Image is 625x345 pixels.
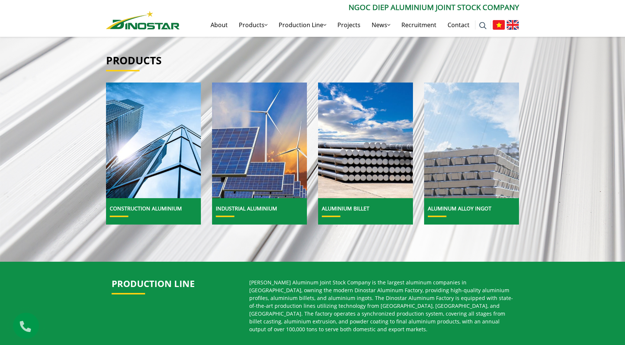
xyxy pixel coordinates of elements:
[106,82,201,198] img: Construction Aluminium
[318,83,413,199] a: Aluminium billet
[106,11,180,29] img: Nhôm Dinostar
[112,277,195,290] a: PRODUCTION LINE
[216,205,277,212] a: Industrial aluminium
[106,83,201,199] a: Construction Aluminium
[106,53,161,67] a: Products
[396,13,442,37] a: Recruitment
[180,2,519,13] p: Ngoc Diep Aluminium Joint Stock Company
[233,13,273,37] a: Products
[212,83,307,199] a: Industrial aluminium
[332,13,366,37] a: Projects
[273,13,332,37] a: Production Line
[428,205,491,212] a: Aluminum alloy ingot
[507,20,519,30] img: English
[110,205,182,212] a: Construction Aluminium
[249,278,513,333] p: [PERSON_NAME] Aluminum Joint Stock Company is the largest aluminum companies in [GEOGRAPHIC_DATA]...
[318,82,413,198] img: Aluminium billet
[212,82,307,198] img: Industrial aluminium
[205,13,233,37] a: About
[366,13,396,37] a: News
[421,78,522,203] img: Aluminum alloy ingot
[322,205,369,212] a: Aluminium billet
[493,20,505,30] img: Tiếng Việt
[479,22,487,29] img: search
[442,13,475,37] a: Contact
[106,9,180,29] a: Nhôm Dinostar
[424,83,519,199] a: Aluminum alloy ingot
